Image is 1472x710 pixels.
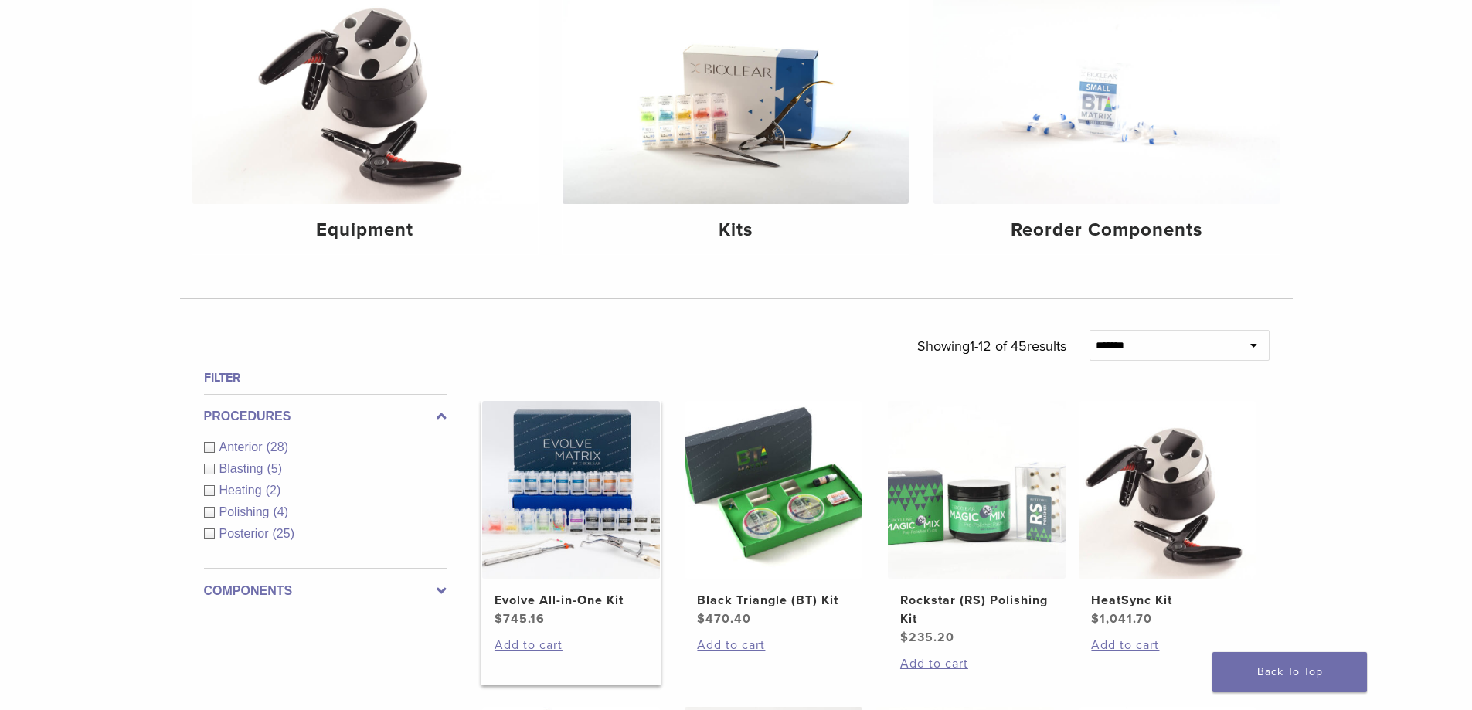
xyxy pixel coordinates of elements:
[697,611,751,627] bdi: 470.40
[1091,611,1152,627] bdi: 1,041.70
[266,484,281,497] span: (2)
[205,216,526,244] h4: Equipment
[1091,611,1100,627] span: $
[273,527,294,540] span: (25)
[481,401,661,628] a: Evolve All-in-One KitEvolve All-in-One Kit $745.16
[495,611,503,627] span: $
[685,401,862,579] img: Black Triangle (BT) Kit
[1091,591,1244,610] h2: HeatSync Kit
[970,338,1027,355] span: 1-12 of 45
[495,636,648,654] a: Add to cart: “Evolve All-in-One Kit”
[1091,636,1244,654] a: Add to cart: “HeatSync Kit”
[697,611,705,627] span: $
[219,527,273,540] span: Posterior
[204,407,447,426] label: Procedures
[887,401,1067,647] a: Rockstar (RS) Polishing KitRockstar (RS) Polishing Kit $235.20
[219,484,266,497] span: Heating
[697,591,850,610] h2: Black Triangle (BT) Kit
[273,505,288,518] span: (4)
[219,505,274,518] span: Polishing
[482,401,660,579] img: Evolve All-in-One Kit
[219,462,267,475] span: Blasting
[267,462,282,475] span: (5)
[495,611,545,627] bdi: 745.16
[900,654,1053,673] a: Add to cart: “Rockstar (RS) Polishing Kit”
[1078,401,1258,628] a: HeatSync KitHeatSync Kit $1,041.70
[219,440,267,454] span: Anterior
[900,591,1053,628] h2: Rockstar (RS) Polishing Kit
[575,216,896,244] h4: Kits
[204,369,447,387] h4: Filter
[1212,652,1367,692] a: Back To Top
[267,440,288,454] span: (28)
[900,630,909,645] span: $
[684,401,864,628] a: Black Triangle (BT) KitBlack Triangle (BT) Kit $470.40
[917,330,1066,362] p: Showing results
[204,582,447,600] label: Components
[900,630,954,645] bdi: 235.20
[888,401,1066,579] img: Rockstar (RS) Polishing Kit
[697,636,850,654] a: Add to cart: “Black Triangle (BT) Kit”
[946,216,1267,244] h4: Reorder Components
[495,591,648,610] h2: Evolve All-in-One Kit
[1079,401,1256,579] img: HeatSync Kit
